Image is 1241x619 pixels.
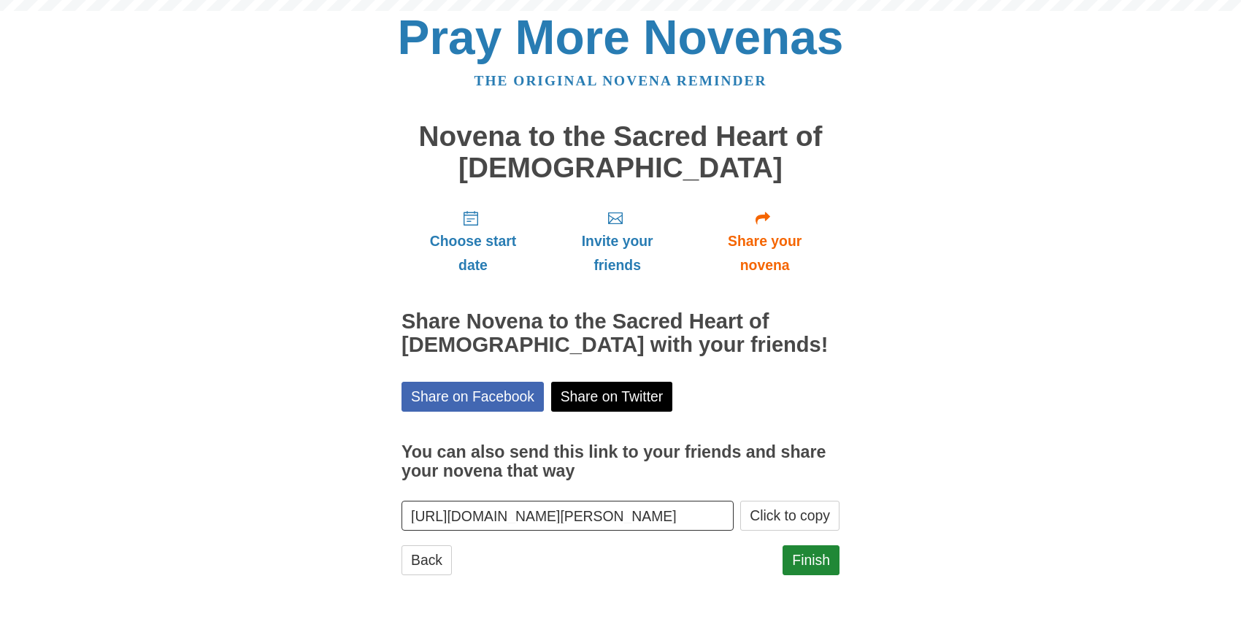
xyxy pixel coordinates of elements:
[401,121,839,183] h1: Novena to the Sacred Heart of [DEMOGRAPHIC_DATA]
[416,229,530,277] span: Choose start date
[551,382,673,412] a: Share on Twitter
[401,382,544,412] a: Share on Facebook
[740,501,839,531] button: Click to copy
[783,545,839,575] a: Finish
[401,443,839,480] h3: You can also send this link to your friends and share your novena that way
[401,198,545,285] a: Choose start date
[401,545,452,575] a: Back
[545,198,690,285] a: Invite your friends
[474,73,767,88] a: The original novena reminder
[401,310,839,357] h2: Share Novena to the Sacred Heart of [DEMOGRAPHIC_DATA] with your friends!
[704,229,825,277] span: Share your novena
[690,198,839,285] a: Share your novena
[398,10,844,64] a: Pray More Novenas
[559,229,675,277] span: Invite your friends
